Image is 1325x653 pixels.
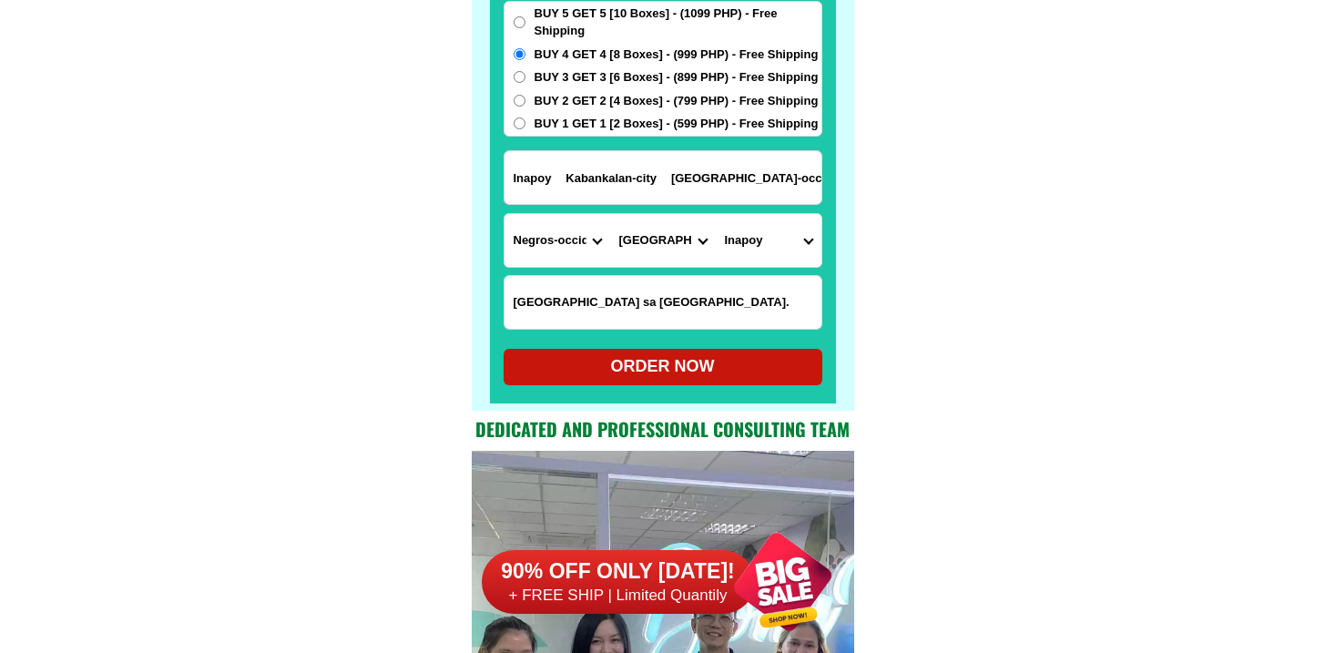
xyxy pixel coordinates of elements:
h6: 90% OFF ONLY [DATE]! [482,558,755,586]
input: BUY 4 GET 4 [8 Boxes] - (999 PHP) - Free Shipping [514,48,525,60]
span: BUY 2 GET 2 [4 Boxes] - (799 PHP) - Free Shipping [535,92,819,110]
h6: + FREE SHIP | Limited Quantily [482,586,755,606]
span: BUY 5 GET 5 [10 Boxes] - (1099 PHP) - Free Shipping [535,5,821,40]
input: BUY 2 GET 2 [4 Boxes] - (799 PHP) - Free Shipping [514,95,525,107]
select: Select commune [716,214,821,267]
h2: Dedicated and professional consulting team [472,415,854,443]
div: ORDER NOW [504,354,822,379]
select: Select province [505,214,610,267]
input: BUY 1 GET 1 [2 Boxes] - (599 PHP) - Free Shipping [514,117,525,129]
input: Input address [505,151,821,204]
select: Select district [610,214,716,267]
span: BUY 3 GET 3 [6 Boxes] - (899 PHP) - Free Shipping [535,68,819,87]
input: BUY 3 GET 3 [6 Boxes] - (899 PHP) - Free Shipping [514,71,525,83]
span: BUY 1 GET 1 [2 Boxes] - (599 PHP) - Free Shipping [535,115,819,133]
input: Input LANDMARKOFLOCATION [505,276,821,329]
span: BUY 4 GET 4 [8 Boxes] - (999 PHP) - Free Shipping [535,46,819,64]
input: BUY 5 GET 5 [10 Boxes] - (1099 PHP) - Free Shipping [514,16,525,28]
